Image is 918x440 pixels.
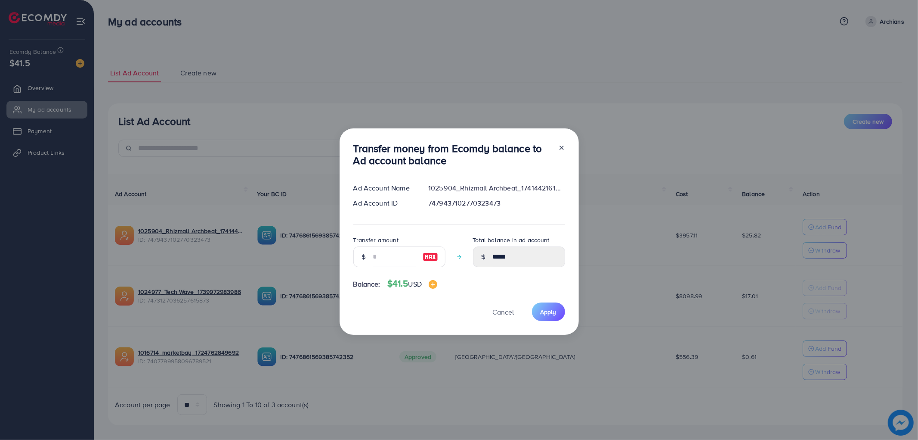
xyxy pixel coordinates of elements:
span: Apply [541,308,556,316]
span: Balance: [353,279,380,289]
span: Cancel [493,307,514,317]
h4: $41.5 [387,278,437,289]
label: Transfer amount [353,236,399,244]
div: 1025904_Rhizmall Archbeat_1741442161001 [421,183,572,193]
button: Apply [532,303,565,321]
div: 7479437102770323473 [421,198,572,208]
span: USD [408,279,422,289]
div: Ad Account Name [346,183,422,193]
img: image [423,252,438,262]
div: Ad Account ID [346,198,422,208]
img: image [429,280,437,289]
h3: Transfer money from Ecomdy balance to Ad account balance [353,142,551,167]
button: Cancel [482,303,525,321]
label: Total balance in ad account [473,236,550,244]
